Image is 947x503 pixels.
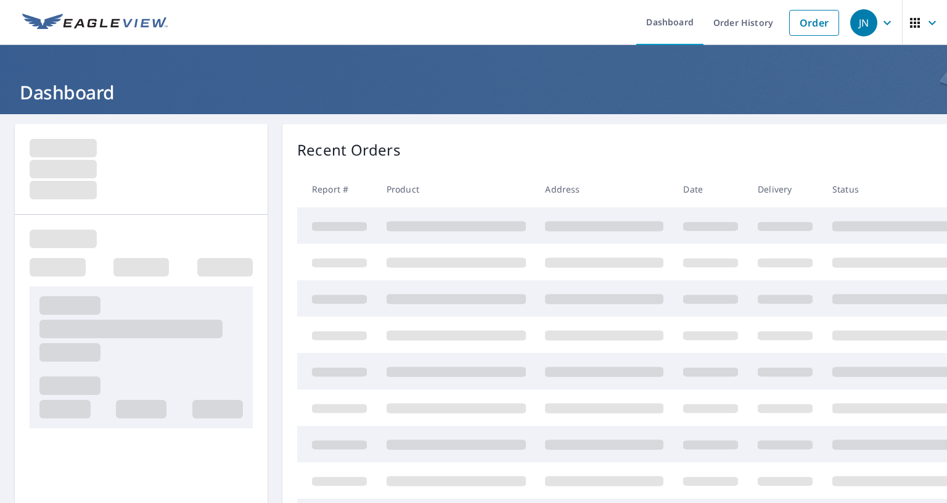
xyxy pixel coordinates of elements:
h1: Dashboard [15,80,932,105]
th: Product [377,171,536,207]
th: Delivery [748,171,822,207]
p: Recent Orders [297,139,401,161]
th: Address [535,171,673,207]
img: EV Logo [22,14,168,32]
a: Order [789,10,839,36]
th: Report # [297,171,377,207]
div: JN [850,9,877,36]
th: Date [673,171,748,207]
